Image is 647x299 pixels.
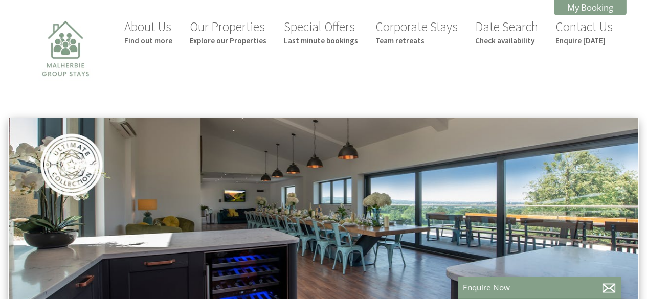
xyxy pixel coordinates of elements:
[124,18,172,45] a: About UsFind out more
[14,14,117,117] img: Malherbie Group Stays
[555,36,613,45] small: Enquire [DATE]
[375,18,458,45] a: Corporate StaysTeam retreats
[124,36,172,45] small: Find out more
[375,36,458,45] small: Team retreats
[475,36,538,45] small: Check availability
[555,18,613,45] a: Contact UsEnquire [DATE]
[284,36,358,45] small: Last minute bookings
[475,18,538,45] a: Date SearchCheck availability
[190,18,266,45] a: Our PropertiesExplore our Properties
[463,282,616,293] p: Enquire Now
[284,18,358,45] a: Special OffersLast minute bookings
[190,36,266,45] small: Explore our Properties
